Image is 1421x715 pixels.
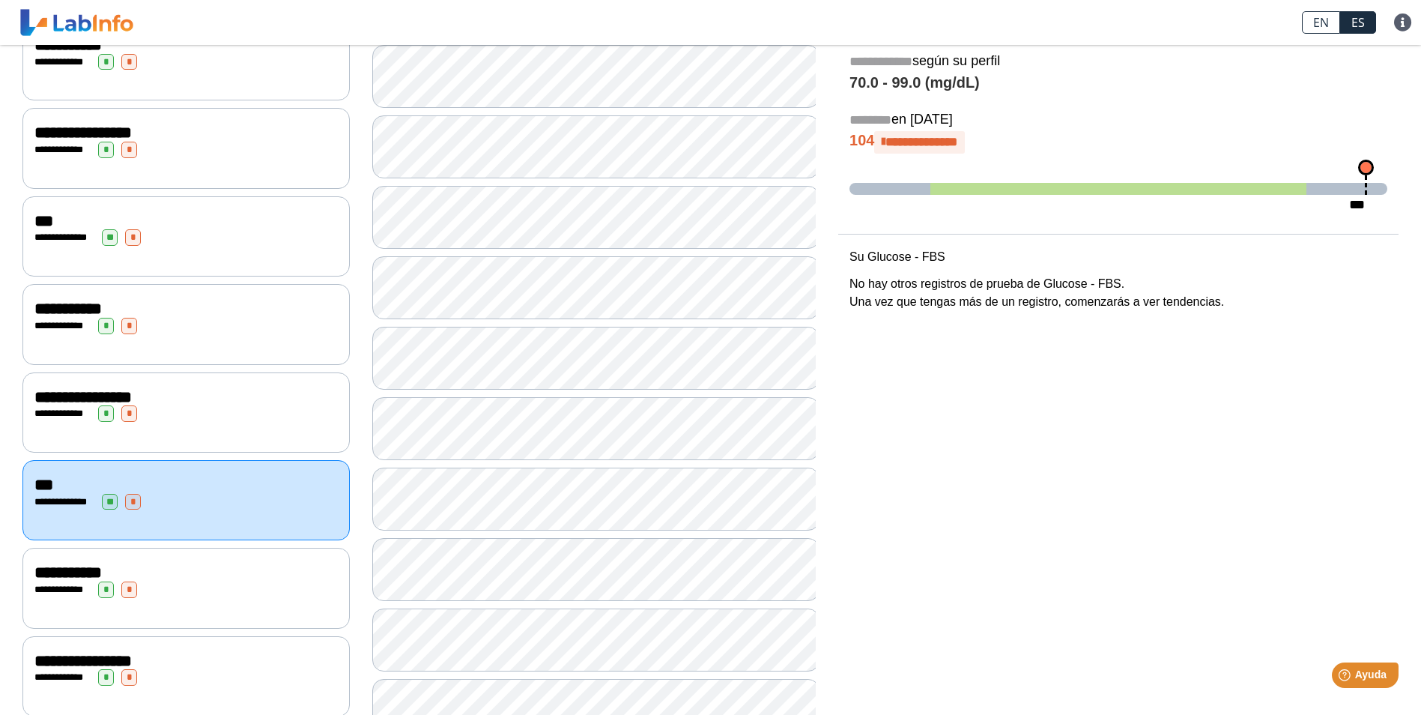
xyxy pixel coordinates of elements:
[849,275,1387,311] p: No hay otros registros de prueba de Glucose - FBS. Una vez que tengas más de un registro, comenza...
[1302,11,1340,34] a: EN
[849,74,1387,92] h4: 70.0 - 99.0 (mg/dL)
[849,248,1387,266] p: Su Glucose - FBS
[849,131,1387,154] h4: 104
[1340,11,1376,34] a: ES
[1288,657,1405,699] iframe: Help widget launcher
[849,53,1387,70] h5: según su perfil
[849,112,1387,129] h5: en [DATE]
